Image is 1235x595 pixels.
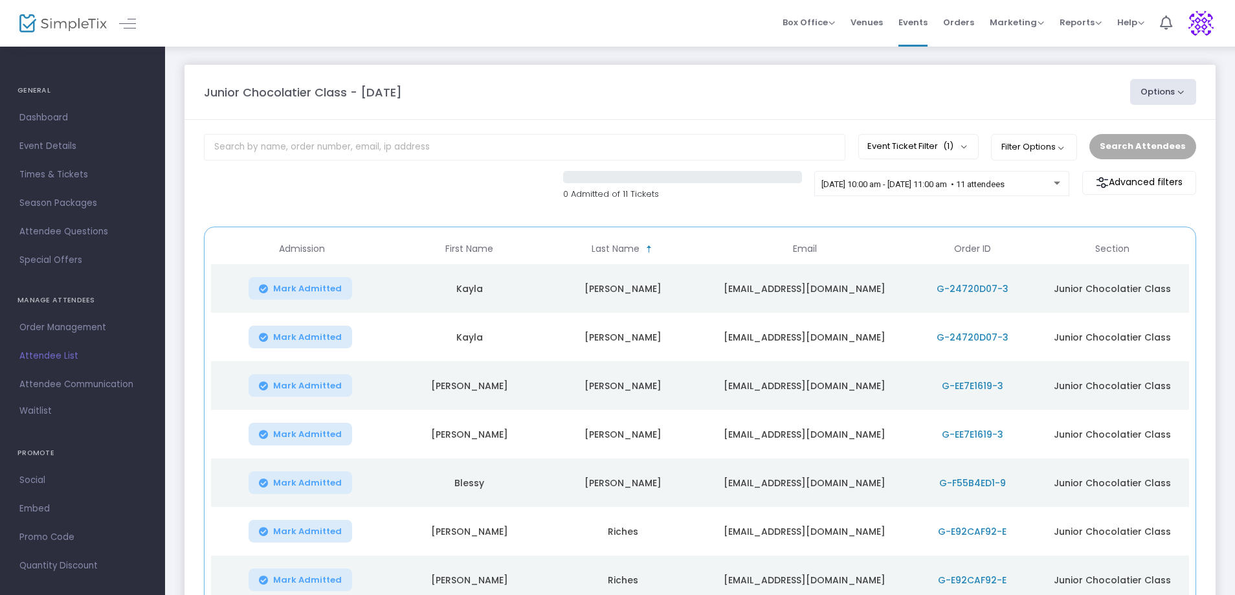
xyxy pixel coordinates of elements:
img: filter [1096,176,1109,189]
input: Search by name, order number, email, ip address [204,134,845,161]
span: Last Name [592,243,640,254]
span: Box Office [783,16,835,28]
button: Mark Admitted [249,568,352,591]
button: Options [1130,79,1196,105]
m-panel-title: Junior Chocolatier Class - [DATE] [204,84,402,101]
button: Mark Admitted [249,277,352,300]
span: (1) [943,141,953,152]
button: Mark Admitted [249,471,352,494]
td: [PERSON_NAME] [546,264,700,313]
span: Dashboard [19,109,146,126]
button: Mark Admitted [249,520,352,543]
span: Attendee Communication [19,376,146,393]
span: Waitlist [19,405,52,418]
span: G-E92CAF92-E [938,525,1007,538]
td: Junior Chocolatier Class [1035,313,1188,361]
td: Junior Chocolatier Class [1035,264,1188,313]
span: G-EE7E1619-3 [942,428,1003,441]
span: Mark Admitted [273,526,342,537]
span: Embed [19,500,146,517]
td: Kayla [393,264,546,313]
td: Junior Chocolatier Class [1035,507,1188,556]
span: Help [1117,16,1144,28]
m-button: Advanced filters [1082,171,1196,195]
h4: PROMOTE [17,440,148,466]
span: Mark Admitted [273,284,342,294]
span: Marketing [990,16,1044,28]
td: Junior Chocolatier Class [1035,410,1188,458]
span: Attendee List [19,348,146,365]
span: Season Packages [19,195,146,212]
h4: MANAGE ATTENDEES [17,287,148,313]
span: Quantity Discount [19,557,146,574]
td: [EMAIL_ADDRESS][DOMAIN_NAME] [700,361,909,410]
span: Attendee Questions [19,223,146,240]
span: G-24720D07-3 [937,282,1008,295]
td: [PERSON_NAME] [393,507,546,556]
span: Email [793,243,817,254]
span: First Name [445,243,493,254]
span: Mark Admitted [273,575,342,585]
button: Mark Admitted [249,423,352,445]
td: [EMAIL_ADDRESS][DOMAIN_NAME] [700,458,909,507]
span: Venues [851,6,883,39]
td: Blessy [393,458,546,507]
button: Event Ticket Filter(1) [858,134,979,159]
h4: GENERAL [17,78,148,104]
span: Section [1095,243,1129,254]
span: Mark Admitted [273,478,342,488]
td: Junior Chocolatier Class [1035,361,1188,410]
td: [PERSON_NAME] [546,458,700,507]
span: G-24720D07-3 [937,331,1008,344]
td: [EMAIL_ADDRESS][DOMAIN_NAME] [700,507,909,556]
span: Admission [279,243,325,254]
span: Orders [943,6,974,39]
span: G-F55B4ED1-9 [939,477,1006,489]
td: [PERSON_NAME] [546,361,700,410]
td: [PERSON_NAME] [546,313,700,361]
button: Mark Admitted [249,326,352,348]
span: G-E92CAF92-E [938,574,1007,587]
span: Promo Code [19,529,146,546]
td: [PERSON_NAME] [393,361,546,410]
span: Events [898,6,928,39]
button: Filter Options [991,134,1077,160]
button: Mark Admitted [249,374,352,397]
span: Social [19,472,146,489]
span: Sortable [644,244,654,254]
span: Reports [1060,16,1102,28]
span: Event Details [19,138,146,155]
td: Riches [546,507,700,556]
td: [EMAIL_ADDRESS][DOMAIN_NAME] [700,264,909,313]
span: Mark Admitted [273,381,342,391]
td: Junior Chocolatier Class [1035,458,1188,507]
span: Order Management [19,319,146,336]
p: 0 Admitted of 11 Tickets [563,188,802,201]
span: Times & Tickets [19,166,146,183]
td: [PERSON_NAME] [393,410,546,458]
span: G-EE7E1619-3 [942,379,1003,392]
span: Mark Admitted [273,429,342,440]
span: [DATE] 10:00 am - [DATE] 11:00 am • 11 attendees [821,179,1005,189]
td: Kayla [393,313,546,361]
td: [EMAIL_ADDRESS][DOMAIN_NAME] [700,410,909,458]
span: Order ID [954,243,991,254]
td: [EMAIL_ADDRESS][DOMAIN_NAME] [700,313,909,361]
span: Mark Admitted [273,332,342,342]
td: [PERSON_NAME] [546,410,700,458]
span: Special Offers [19,252,146,269]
